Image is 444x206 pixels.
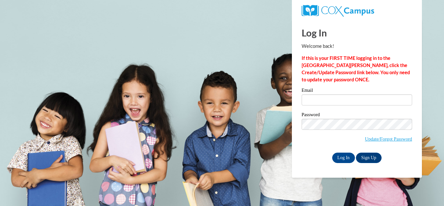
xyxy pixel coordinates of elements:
[365,136,412,142] a: Update/Forgot Password
[302,55,410,82] strong: If this is your FIRST TIME logging in to the [GEOGRAPHIC_DATA][PERSON_NAME], click the Create/Upd...
[302,43,412,50] p: Welcome back!
[302,26,412,39] h1: Log In
[356,153,381,163] a: Sign Up
[302,88,412,94] label: Email
[302,112,412,119] label: Password
[302,7,374,13] a: COX Campus
[332,153,355,163] input: Log In
[302,5,374,17] img: COX Campus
